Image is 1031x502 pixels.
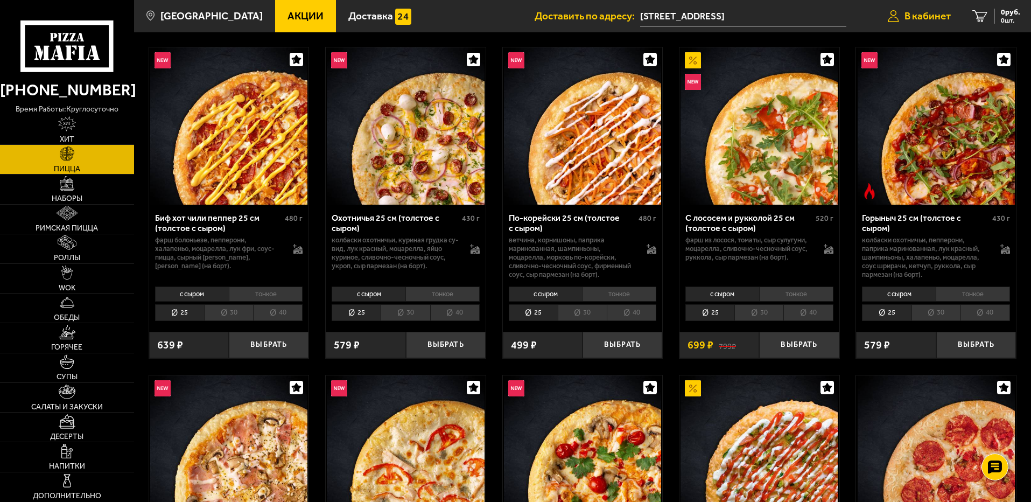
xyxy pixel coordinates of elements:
span: [GEOGRAPHIC_DATA] [160,11,263,21]
div: С лососем и рукколой 25 см (толстое с сыром) [685,213,813,233]
li: 25 [685,304,734,321]
img: Охотничья 25 см (толстое с сыром) [327,47,484,205]
span: 499 ₽ [511,340,537,351]
img: Новинка [331,52,347,68]
span: Супы [57,373,78,381]
a: НовинкаБиф хот чили пеппер 25 см (толстое с сыром) [149,47,309,205]
span: Десерты [50,433,83,441]
li: 30 [204,304,253,321]
a: НовинкаОхотничья 25 см (толстое с сыром) [326,47,486,205]
img: Акционный [685,380,701,396]
span: 0 шт. [1001,17,1020,24]
li: 25 [509,304,558,321]
span: Обеды [54,314,80,322]
li: 30 [734,304,783,321]
span: 699 ₽ [688,340,713,351]
span: В кабинет [904,11,951,21]
span: Дополнительно [33,492,101,500]
img: Горыныч 25 см (толстое с сыром) [858,47,1015,205]
span: Доставить по адресу: [535,11,640,21]
li: с сыром [155,287,229,302]
a: НовинкаПо-корейски 25 см (толстое с сыром) [503,47,663,205]
p: фарш болоньезе, пепперони, халапеньо, моцарелла, лук фри, соус-пицца, сырный [PERSON_NAME], [PERS... [155,236,283,270]
li: 30 [381,304,430,321]
p: фарш из лосося, томаты, сыр сулугуни, моцарелла, сливочно-чесночный соус, руккола, сыр пармезан (... [685,236,813,262]
span: Салаты и закуски [31,403,103,411]
span: 579 ₽ [864,340,890,351]
li: 25 [155,304,204,321]
img: Новинка [861,52,878,68]
span: Горячее [51,344,82,351]
span: 430 г [992,214,1010,223]
span: Большой Сампсониевский проспект, 18 [640,6,846,26]
span: Хит [60,136,74,143]
img: Новинка [155,380,171,396]
a: НовинкаОстрое блюдоГорыныч 25 см (толстое с сыром) [856,47,1016,205]
span: Напитки [49,463,85,470]
li: 30 [558,304,607,321]
button: Выбрать [759,332,839,358]
p: ветчина, корнишоны, паприка маринованная, шампиньоны, моцарелла, морковь по-корейски, сливочно-че... [509,236,636,279]
li: тонкое [405,287,480,302]
div: Охотничья 25 см (толстое с сыром) [332,213,459,233]
div: Горыныч 25 см (толстое с сыром) [862,213,990,233]
span: 480 г [639,214,656,223]
span: Роллы [54,254,80,262]
span: Римская пицца [36,225,98,232]
span: 0 руб. [1001,9,1020,16]
div: По-корейски 25 см (толстое с сыром) [509,213,636,233]
span: 430 г [462,214,480,223]
img: Новинка [508,52,524,68]
p: колбаски охотничьи, куриная грудка су-вид, лук красный, моцарелла, яйцо куриное, сливочно-чесночн... [332,236,459,270]
button: Выбрать [406,332,486,358]
img: Новинка [331,380,347,396]
img: С лососем и рукколой 25 см (толстое с сыром) [681,47,838,205]
s: 799 ₽ [719,340,736,351]
li: тонкое [229,287,303,302]
span: 579 ₽ [334,340,360,351]
img: По-корейски 25 см (толстое с сыром) [504,47,661,205]
li: 40 [607,304,656,321]
img: 15daf4d41897b9f0e9f617042186c801.svg [395,9,411,25]
img: Новинка [508,380,524,396]
li: 40 [783,304,833,321]
span: Доставка [348,11,393,21]
div: Биф хот чили пеппер 25 см (толстое с сыром) [155,213,283,233]
li: 40 [960,304,1010,321]
li: 40 [430,304,480,321]
input: Ваш адрес доставки [640,6,846,26]
img: Акционный [685,52,701,68]
span: 520 г [816,214,833,223]
button: Выбрать [936,332,1016,358]
li: 30 [911,304,960,321]
li: с сыром [332,287,405,302]
li: тонкое [759,287,833,302]
span: 639 ₽ [157,340,183,351]
span: Пицца [54,165,80,173]
li: с сыром [685,287,759,302]
p: колбаски Охотничьи, пепперони, паприка маринованная, лук красный, шампиньоны, халапеньо, моцарелл... [862,236,990,279]
li: с сыром [862,287,936,302]
li: тонкое [936,287,1010,302]
button: Выбрать [229,332,308,358]
span: 480 г [285,214,303,223]
li: 25 [332,304,381,321]
span: Акции [287,11,324,21]
img: Новинка [155,52,171,68]
a: АкционныйНовинкаС лососем и рукколой 25 см (толстое с сыром) [679,47,839,205]
img: Биф хот чили пеппер 25 см (толстое с сыром) [150,47,307,205]
button: Выбрать [583,332,662,358]
li: 25 [862,304,911,321]
span: Наборы [52,195,82,203]
span: WOK [59,284,75,292]
li: тонкое [582,287,656,302]
li: с сыром [509,287,583,302]
li: 40 [253,304,303,321]
img: Острое блюдо [861,183,878,199]
img: Новинка [685,74,701,90]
